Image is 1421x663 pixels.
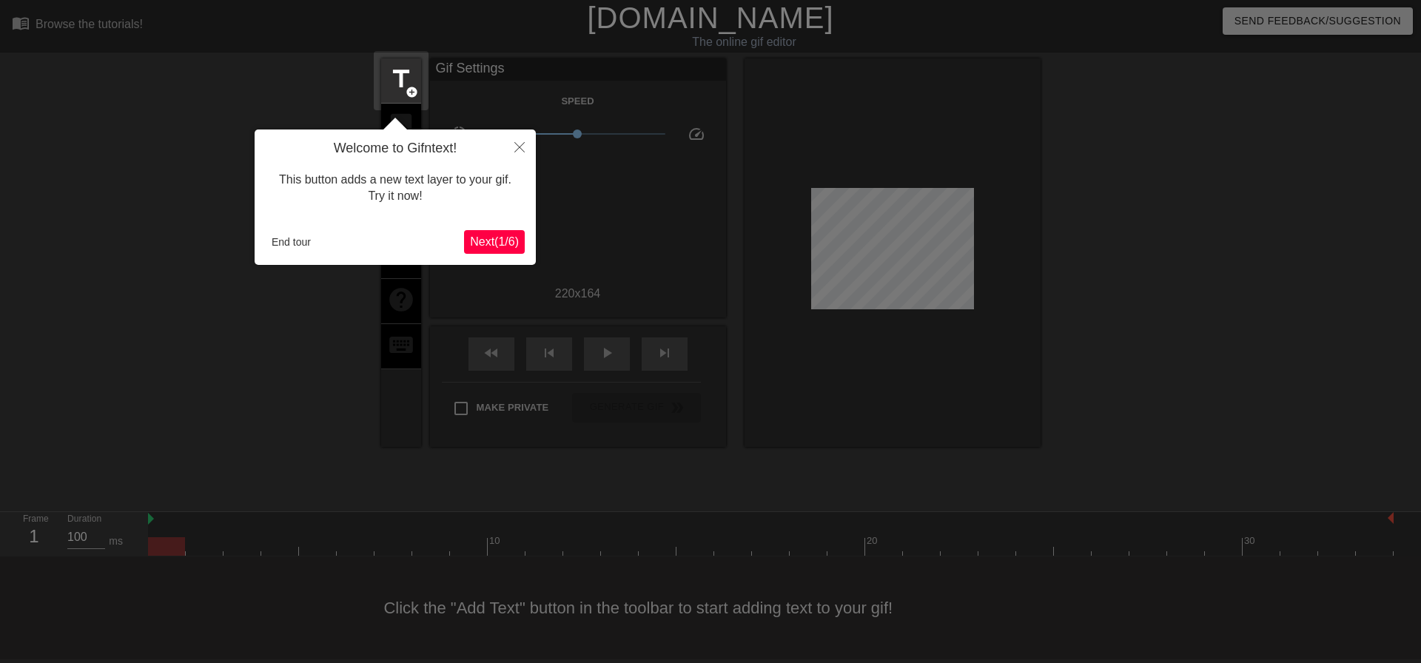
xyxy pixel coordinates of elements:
h4: Welcome to Gifntext! [266,141,525,157]
span: Next ( 1 / 6 ) [470,235,519,248]
button: Next [464,230,525,254]
div: This button adds a new text layer to your gif. Try it now! [266,157,525,220]
button: Close [503,129,536,164]
button: End tour [266,231,317,253]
